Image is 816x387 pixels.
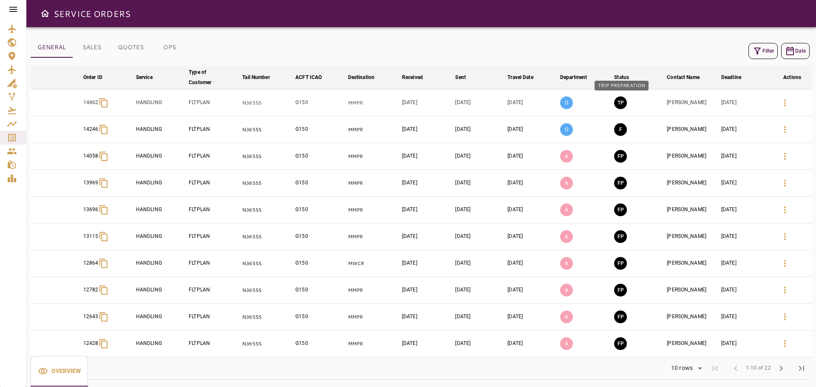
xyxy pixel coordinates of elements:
[295,72,333,82] span: ACFT ICAO
[453,170,506,197] td: [DATE]
[402,72,434,82] span: Received
[665,143,720,170] td: [PERSON_NAME]
[560,96,573,109] p: O
[796,363,807,373] span: last_page
[720,331,773,357] td: [DATE]
[614,177,627,189] button: FINAL PREPARATION
[614,311,627,323] button: FINAL PREPARATION
[720,304,773,331] td: [DATE]
[83,153,99,160] p: 14058
[348,287,399,294] p: MMPR
[506,277,558,304] td: [DATE]
[720,197,773,223] td: [DATE]
[775,226,795,247] button: Details
[136,72,164,82] span: Service
[560,177,573,189] p: A
[507,72,544,82] span: Travel Date
[453,197,506,223] td: [DATE]
[776,363,786,373] span: chevron_right
[665,250,720,277] td: [PERSON_NAME]
[455,72,466,82] div: Sent
[294,223,346,250] td: G150
[400,277,454,304] td: [DATE]
[348,180,399,187] p: MMPR
[134,197,187,223] td: HANDLING
[83,233,99,240] p: 13115
[348,72,374,82] div: Destination
[614,337,627,350] button: FINAL PREPARATION
[242,233,292,240] p: N365SS
[294,170,346,197] td: G150
[455,72,477,82] span: Sent
[667,72,700,82] div: Contact Name
[242,153,292,160] p: N365SS
[560,230,573,243] p: A
[721,72,741,82] div: Deadline
[453,250,506,277] td: [DATE]
[614,72,640,82] span: Status
[295,72,322,82] div: ACFT ICAO
[665,116,720,143] td: [PERSON_NAME]
[771,358,791,379] span: Next Page
[506,116,558,143] td: [DATE]
[665,304,720,331] td: [PERSON_NAME]
[187,197,241,223] td: FLTPLAN
[187,223,241,250] td: FLTPLAN
[83,340,99,347] p: 12428
[560,257,573,270] p: A
[348,314,399,321] p: MMPR
[665,90,720,116] td: [PERSON_NAME]
[31,37,73,58] button: GENERAL
[242,206,292,214] p: N365SS
[294,197,346,223] td: G150
[453,90,506,116] td: [DATE]
[294,116,346,143] td: G150
[506,90,558,116] td: [DATE]
[400,223,454,250] td: [DATE]
[189,67,228,88] div: Type of Customer
[136,72,153,82] div: Service
[31,356,88,387] div: basic tabs example
[400,250,454,277] td: [DATE]
[614,150,627,163] button: FINAL PREPARATION
[560,72,598,82] span: Department
[294,277,346,304] td: G150
[721,72,752,82] span: Deadline
[775,146,795,167] button: Details
[453,143,506,170] td: [DATE]
[400,170,454,197] td: [DATE]
[187,116,241,143] td: FLTPLAN
[560,150,573,163] p: A
[614,123,627,136] button: FINAL
[720,116,773,143] td: [DATE]
[187,170,241,197] td: FLTPLAN
[746,364,771,373] span: 1-10 of 22
[83,72,102,82] div: Order ID
[666,362,705,375] div: 10 rows
[560,337,573,350] p: A
[187,331,241,357] td: FLTPLAN
[560,203,573,216] p: A
[348,206,399,214] p: MMPR
[134,170,187,197] td: HANDLING
[453,116,506,143] td: [DATE]
[134,304,187,331] td: HANDLING
[348,99,399,107] p: MMPR
[242,72,280,82] span: Tail Number
[242,180,292,187] p: N365SS
[348,233,399,240] p: MMPR
[614,203,627,216] button: FINAL PREPARATION
[348,126,399,133] p: MMPR
[507,72,533,82] div: Travel Date
[134,143,187,170] td: HANDLING
[614,96,627,109] button: TRIP PREPARATION
[134,331,187,357] td: HANDLING
[37,5,54,22] button: Open drawer
[506,197,558,223] td: [DATE]
[775,333,795,354] button: Details
[720,250,773,277] td: [DATE]
[669,364,695,372] div: 10 rows
[242,260,292,267] p: N365SS
[667,72,711,82] span: Contact Name
[775,173,795,193] button: Details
